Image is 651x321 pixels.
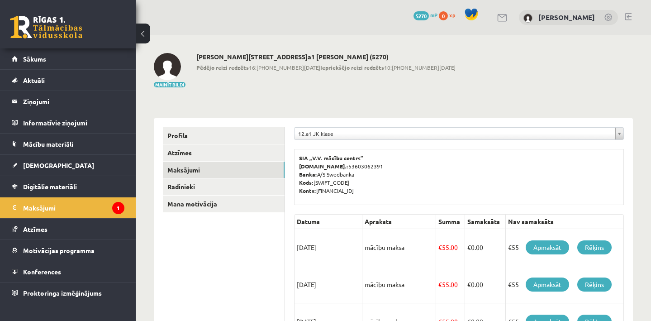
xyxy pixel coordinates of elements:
span: Mācību materiāli [23,140,73,148]
td: 55.00 [436,229,465,266]
td: 55.00 [436,266,465,303]
span: 12.a1 JK klase [298,128,612,139]
a: 12.a1 JK klase [295,128,623,139]
p: 53603062391 A/S Swedbanka [SWIFT_CODE] [FINANCIAL_ID] [299,154,619,195]
i: 1 [112,202,124,214]
a: Rīgas 1. Tālmācības vidusskola [10,16,82,38]
td: mācību maksa [362,266,436,303]
td: 0.00 [465,266,506,303]
th: Nav samaksāts [506,215,624,229]
span: 0 [439,11,448,20]
a: Apmaksāt [526,240,569,254]
img: Rēzija Gerenovska [154,53,181,80]
b: [DOMAIN_NAME].: [299,163,348,170]
span: € [438,243,442,251]
span: 16:[PHONE_NUMBER][DATE] 10:[PHONE_NUMBER][DATE] [196,63,456,72]
span: € [467,280,471,288]
span: Motivācijas programma [23,246,95,254]
b: SIA „V.V. mācību centrs” [299,154,364,162]
a: Ziņojumi [12,91,124,112]
th: Summa [436,215,465,229]
a: Atzīmes [12,219,124,240]
b: Pēdējo reizi redzēts [196,64,249,71]
b: Konts: [299,187,316,194]
td: €55 [506,266,624,303]
a: Mana motivācija [163,196,285,212]
th: Datums [295,215,362,229]
span: Konferences [23,268,61,276]
b: Kods: [299,179,314,186]
a: Motivācijas programma [12,240,124,261]
legend: Informatīvie ziņojumi [23,112,124,133]
span: Aktuāli [23,76,45,84]
b: Iepriekšējo reizi redzēts [320,64,384,71]
span: Proktoringa izmēģinājums [23,289,102,297]
legend: Maksājumi [23,197,124,218]
span: [DEMOGRAPHIC_DATA] [23,161,94,169]
td: [DATE] [295,229,362,266]
td: mācību maksa [362,229,436,266]
span: mP [430,11,437,19]
span: 5270 [413,11,429,20]
td: [DATE] [295,266,362,303]
a: Rēķins [577,278,612,292]
a: Aktuāli [12,70,124,91]
img: Rēzija Gerenovska [523,14,532,23]
a: [DEMOGRAPHIC_DATA] [12,155,124,176]
a: [PERSON_NAME] [538,13,595,22]
a: 5270 mP [413,11,437,19]
a: Apmaksāt [526,278,569,292]
a: Rēķins [577,240,612,254]
td: €55 [506,229,624,266]
th: Samaksāts [465,215,506,229]
button: Mainīt bildi [154,82,185,87]
a: 0 xp [439,11,460,19]
span: € [467,243,471,251]
h2: [PERSON_NAME][STREET_ADDRESS]a1 [PERSON_NAME] (5270) [196,53,456,61]
a: Radinieki [163,178,285,195]
a: Digitālie materiāli [12,176,124,197]
a: Atzīmes [163,144,285,161]
b: Banka: [299,171,317,178]
span: Atzīmes [23,225,48,233]
a: Maksājumi1 [12,197,124,218]
td: 0.00 [465,229,506,266]
span: Sākums [23,55,46,63]
a: Maksājumi [163,162,285,178]
a: Proktoringa izmēģinājums [12,283,124,303]
a: Profils [163,127,285,144]
span: Digitālie materiāli [23,182,77,191]
a: Mācību materiāli [12,134,124,154]
th: Apraksts [362,215,436,229]
a: Sākums [12,48,124,69]
legend: Ziņojumi [23,91,124,112]
a: Konferences [12,261,124,282]
span: € [438,280,442,288]
a: Informatīvie ziņojumi [12,112,124,133]
span: xp [449,11,455,19]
